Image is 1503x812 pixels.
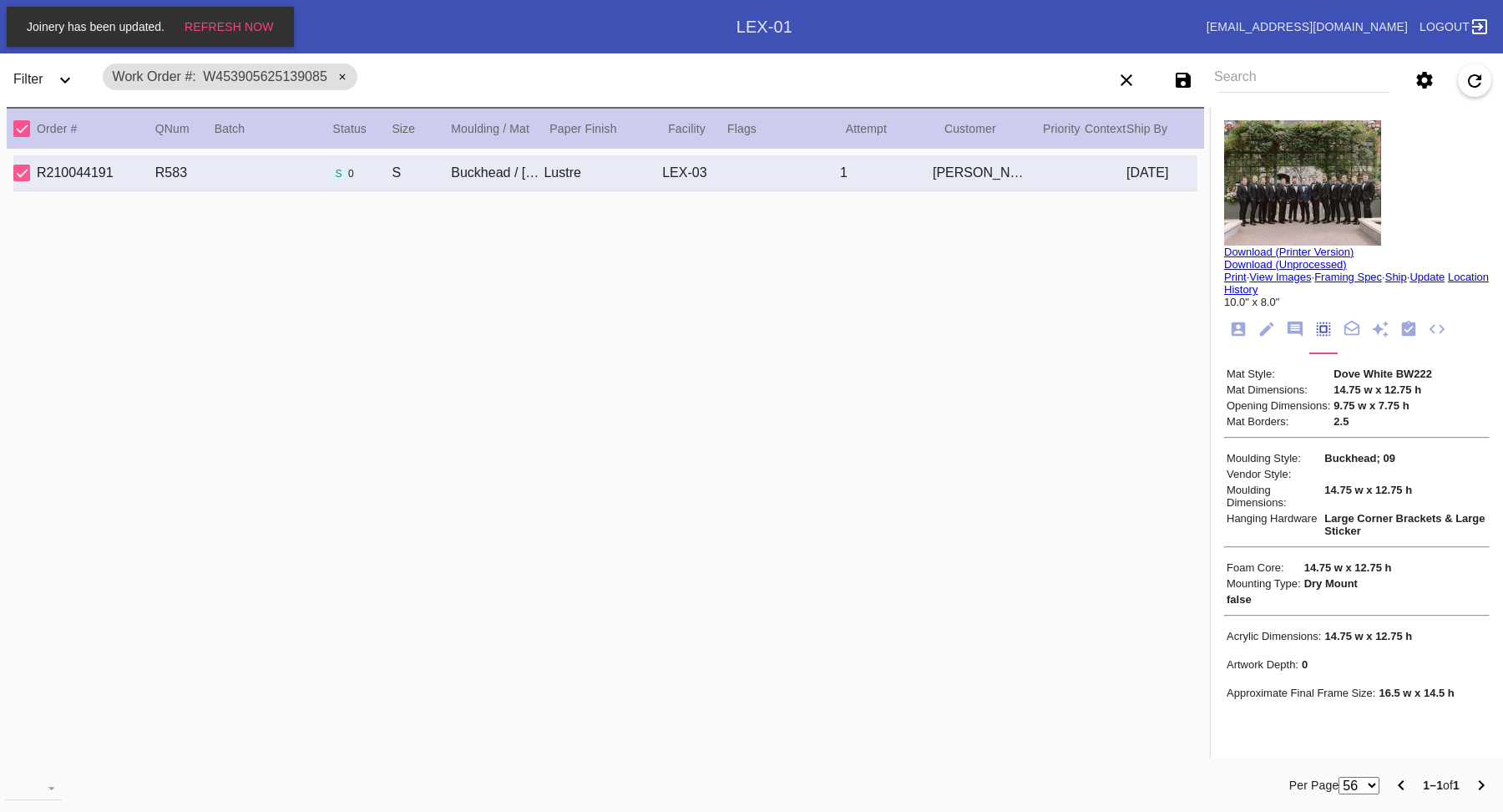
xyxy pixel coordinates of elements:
[549,119,668,139] div: Paper Finish
[1286,320,1304,340] ng-md-icon: Notes
[185,20,274,33] span: Refresh Now
[13,162,38,184] md-checkbox: Select Work Order
[1126,122,1167,135] span: Ship By
[37,119,155,139] div: Order #
[1043,119,1085,139] div: Priority
[180,12,279,42] button: Refresh Now
[1414,12,1490,42] a: Logout
[13,72,43,86] span: Filter
[1226,686,1376,700] td: Approximate Final Frame Size:
[1304,561,1392,574] b: 14.75 w x 12.75 h
[944,119,1043,139] div: Customer
[1428,320,1446,340] ng-md-icon: JSON Files
[1385,271,1407,283] a: Ship
[1224,246,1490,308] div: · · · ·
[1226,561,1302,575] td: Foam Core:
[668,119,727,139] div: Facility
[1224,271,1489,296] a: Location History
[155,165,215,180] div: R583
[451,119,549,139] div: Moulding / Mat
[1453,779,1460,792] b: 1
[1423,779,1443,792] b: 1–1
[1324,512,1485,537] b: Large Corner Brackets & Large Sticker
[1224,246,1354,258] a: Download (Printer Version)
[1226,629,1322,643] td: Acrylic Dimensions:
[203,69,327,84] span: W453905625139085
[1126,119,1197,139] div: Ship By
[22,20,170,33] span: Joinery has been updated.
[451,165,544,180] div: Buckhead / [PERSON_NAME]
[1379,687,1454,699] b: 16.5 w x 14.5 h
[1224,120,1381,246] img: d08ef314e00ac53641cfe4e788567c6f15d3dd16937e4cf3429d931d37a0beac73617d67e5bb648eeb89cb851fc759cbf...
[1314,271,1382,283] a: Framing Spec
[348,168,354,180] span: 0
[1465,769,1498,802] button: Next Page
[1304,577,1358,590] b: Dry Mount
[1423,775,1460,795] div: of
[1126,165,1197,180] div: [DATE]
[1324,630,1412,642] b: 14.75 w x 12.75 h
[39,10,736,43] div: Work OrdersExpand
[1333,399,1409,412] b: 9.75 w x 7.75 h
[1343,320,1361,340] ng-md-icon: Package Note
[13,155,1197,191] div: Select Work OrderR210044191R583Shipped 0 workflow steps remainingSBuckhead / [PERSON_NAME]LustreL...
[1226,576,1302,591] td: Mounting Type:
[13,115,38,142] md-checkbox: Select All
[1226,451,1322,465] td: Moulding Style:
[1224,296,1490,308] div: 10.0" x 8.0"
[846,119,944,139] div: Attempt
[335,168,342,180] span: s
[1371,320,1389,340] ng-md-icon: Add Ons
[736,18,792,37] div: LEX-01
[1226,657,1299,672] td: Artwork Depth:
[1166,63,1200,97] button: Save filters
[544,165,662,180] div: Lustre
[1333,383,1421,396] b: 14.75 w x 12.75 h
[48,63,82,97] button: Expand
[392,122,415,135] span: Size
[1409,271,1445,283] a: Update
[1384,769,1418,802] button: Previous Page
[1314,320,1333,340] ng-md-icon: Measurements
[1419,20,1470,33] span: Logout
[332,168,344,180] span: Shipped
[1085,119,1126,139] div: Context
[1226,511,1322,538] td: Hanging Hardware
[1458,63,1491,97] button: Refresh
[1408,63,1441,97] button: Settings
[1207,20,1408,33] a: [EMAIL_ADDRESS][DOMAIN_NAME]
[1258,320,1276,340] ng-md-icon: Work Order Fields
[933,165,1025,180] div: [PERSON_NAME]
[5,775,62,800] md-select: download-file: Download...
[1224,258,1347,271] a: Download (Unprocessed)
[1226,383,1331,397] td: Mat Dimensions:
[113,69,196,84] span: Work Order #
[1399,320,1418,340] ng-md-icon: Workflow
[1226,592,1392,606] td: false
[392,119,451,139] div: Size
[7,57,94,104] div: FilterExpand
[1226,467,1322,481] td: Vendor Style:
[1229,320,1247,340] ng-md-icon: Order Info
[727,119,846,139] div: Flags
[1333,368,1432,380] b: Dove White BW222
[1043,122,1080,135] span: Priority
[1224,271,1247,283] a: Print
[348,168,354,180] span: 0 workflow steps remaining
[1226,414,1331,429] td: Mat Borders:
[332,119,392,139] div: Status
[215,119,333,139] div: Batch
[1226,483,1322,510] td: Moulding Dimensions:
[155,119,215,139] div: QNum
[1226,398,1331,413] td: Opening Dimensions:
[37,165,155,180] div: R210044191
[1289,775,1339,795] label: Per Page
[1324,484,1412,496] b: 14.75 w x 12.75 h
[1302,658,1308,671] b: 0
[1116,79,1136,93] ng-md-icon: Clear filters
[840,165,933,180] div: 1
[1324,452,1395,464] b: Buckhead; 09
[662,165,721,180] div: LEX-03
[1226,367,1331,381] td: Mat Style:
[1249,271,1311,283] a: View Images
